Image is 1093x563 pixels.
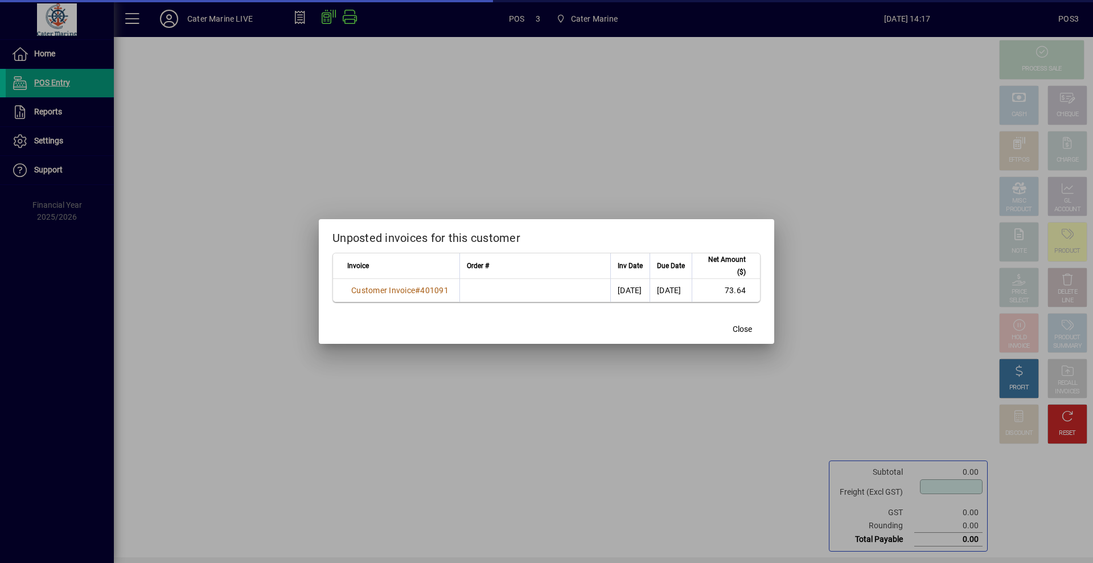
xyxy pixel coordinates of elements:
[351,286,415,295] span: Customer Invoice
[650,279,692,302] td: [DATE]
[319,219,774,252] h2: Unposted invoices for this customer
[610,279,650,302] td: [DATE]
[420,286,449,295] span: 401091
[724,319,761,339] button: Close
[347,260,369,272] span: Invoice
[733,323,752,335] span: Close
[618,260,643,272] span: Inv Date
[467,260,489,272] span: Order #
[692,279,760,302] td: 73.64
[699,253,746,278] span: Net Amount ($)
[347,284,453,297] a: Customer Invoice#401091
[415,286,420,295] span: #
[657,260,685,272] span: Due Date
